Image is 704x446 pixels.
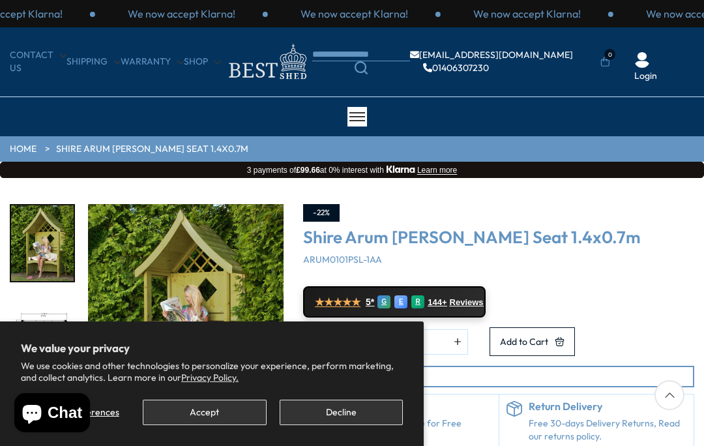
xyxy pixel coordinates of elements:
inbox-online-store-chat: Shopify online store chat [10,393,94,436]
a: 0 [600,55,610,68]
p: Lead Time: 2 Weeks [312,370,693,383]
div: -22% [303,204,340,222]
a: Privacy Policy. [181,372,239,383]
p: We now accept Klarna! [473,7,581,21]
h2: We value your privacy [21,342,403,354]
div: 3 / 3 [441,7,613,21]
img: ArumArbourFLOORPLAN_60fd3473-50a4-413d-859e-f31ceeccf6d1_200x200.jpg [11,297,74,372]
p: Free 30-days Delivery Returns, Read our returns policy. [529,417,688,443]
a: Warranty [121,55,184,68]
span: ★★★★★ [315,296,360,308]
img: User Icon [634,52,650,68]
img: Shire Arum Arbour Seat 1.4x0.7m - Best Shed [88,204,284,400]
span: Add to Cart [500,337,548,346]
button: Decline [280,400,403,425]
span: 144+ [428,297,447,308]
div: G [377,295,390,308]
img: ArumArbour_9663ae32-baf2-4e77-bdb1-f125238767c7_200x200.jpg [11,205,74,281]
p: We now accept Klarna! [128,7,235,21]
div: 2 / 3 [268,7,441,21]
a: ★★★★★ 5* G E R 144+ Reviews [303,286,486,318]
a: Shop [184,55,221,68]
div: 1 / 3 [95,7,268,21]
span: ARUM0101PSL-1AA [303,254,382,265]
span: 0 [604,49,615,60]
h3: Shire Arum [PERSON_NAME] Seat 1.4x0.7m [303,228,694,247]
p: We use cookies and other technologies to personalize your experience, perform marketing, and coll... [21,360,403,383]
button: Add to Cart [490,327,575,356]
div: 2 / 11 [10,295,75,374]
a: 01406307230 [423,63,489,72]
a: Search [312,61,410,74]
div: E [394,295,407,308]
div: 1 / 11 [10,204,75,282]
a: HOME [10,143,37,156]
button: Accept [143,400,266,425]
span: Reviews [450,297,484,308]
a: [EMAIL_ADDRESS][DOMAIN_NAME] [410,50,573,59]
img: logo [221,40,312,83]
div: R [411,295,424,308]
p: We now accept Klarna! [301,7,408,21]
a: Login [634,70,657,83]
a: Shire Arum [PERSON_NAME] Seat 1.4x0.7m [56,143,248,156]
a: CONTACT US [10,49,66,74]
a: Shipping [66,55,121,68]
h6: Return Delivery [529,401,688,413]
